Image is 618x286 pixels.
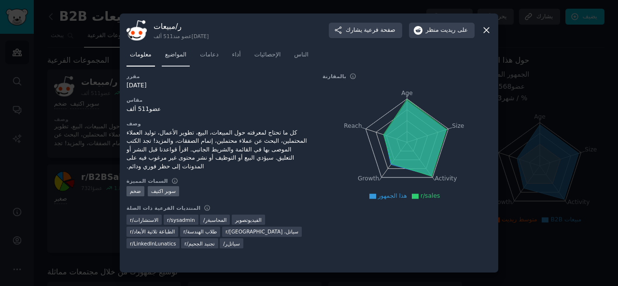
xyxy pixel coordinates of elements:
font: r/ [225,229,229,234]
tspan: Size [452,122,464,129]
font: الإحصائيات [254,51,281,58]
font: تجنيد الجحيم [188,241,215,246]
font: بالمقارنة [323,73,346,79]
font: يشارك [346,27,362,33]
tspan: Activity [435,175,457,182]
font: عضو [149,106,161,112]
font: منظر [426,27,439,33]
font: r/ [130,217,134,223]
font: r/ [184,241,188,246]
font: 511 ألف [154,33,173,39]
font: عضو منذ [173,33,191,39]
font: تصوير [235,217,248,223]
font: المنتديات الفرعية ذات الصلة [126,205,200,211]
font: كل ما تحتاج لمعرفته حول المبيعات، البيع، تطوير الأعمال، توليد العملاء المحتملين، البحث عن عملاء م... [126,129,307,170]
font: r/ [130,241,134,246]
font: دعامات [200,51,218,58]
font: الاستشارات [134,217,158,223]
font: r/ [183,229,187,234]
font: هذا الجمهور [378,192,407,199]
a: الإحصائيات [251,47,284,67]
font: r/ [167,217,171,223]
font: سياتل [227,241,240,246]
font: مقاس [126,97,143,103]
tspan: Age [401,90,413,96]
a: معلومات [126,47,155,67]
font: الفيديو [248,217,261,223]
a: المواضيع [162,47,190,67]
tspan: Growth [358,175,379,182]
font: طلاب الهندسة [187,229,217,234]
a: أداء [229,47,244,67]
font: الطباعة ثلاثية الأبعاد [134,229,175,234]
font: 511 ألف [126,106,149,112]
button: منظرعلى ريديت [409,23,475,38]
font: ر/ [203,217,208,223]
font: ر/ [223,241,227,246]
font: سوبر اكتيف [151,188,176,194]
font: مقرر [126,73,140,79]
font: سياتل، [GEOGRAPHIC_DATA] [229,229,298,234]
font: صفحة فرعية [364,27,395,33]
font: معلومات [130,51,152,58]
font: LinkedInLunatics [134,241,176,246]
img: مبيعات [126,20,147,41]
button: يشاركصفحة فرعية [329,23,402,38]
font: sysadmin [171,217,195,223]
font: ضخم [130,188,141,194]
font: السمات المميزة [126,178,168,184]
font: المواضيع [165,51,187,58]
font: r/sales [421,192,440,199]
tspan: Reach [344,122,362,129]
font: ر/ [175,22,182,31]
font: أداء [232,51,241,58]
a: دعامات [197,47,222,67]
font: الناس [294,51,309,58]
font: [DATE] [126,82,146,89]
font: على ريديت [440,27,468,33]
font: r/ [130,229,134,234]
font: [DATE] [192,33,209,39]
font: مبيعات [154,22,175,31]
font: المحاسبة [208,217,227,223]
font: وصف [126,121,141,126]
a: الناس [291,47,312,67]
